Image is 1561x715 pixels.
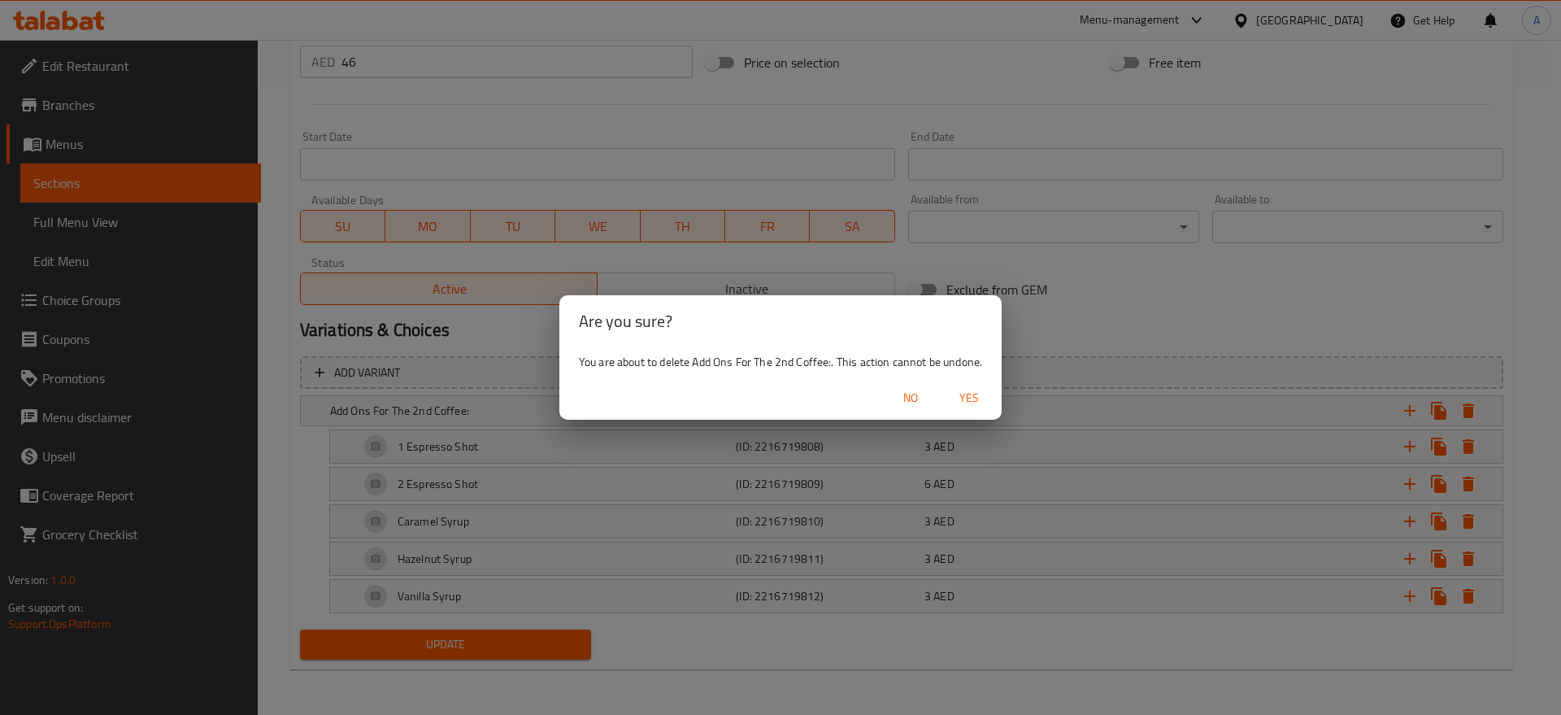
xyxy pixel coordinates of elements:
span: No [891,388,930,408]
button: Yes [943,383,995,413]
h2: Are you sure? [579,308,982,334]
button: No [885,383,937,413]
div: You are about to delete Add Ons For The 2nd Coffee:. This action cannot be undone. [559,347,1002,377]
span: Yes [950,388,989,408]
